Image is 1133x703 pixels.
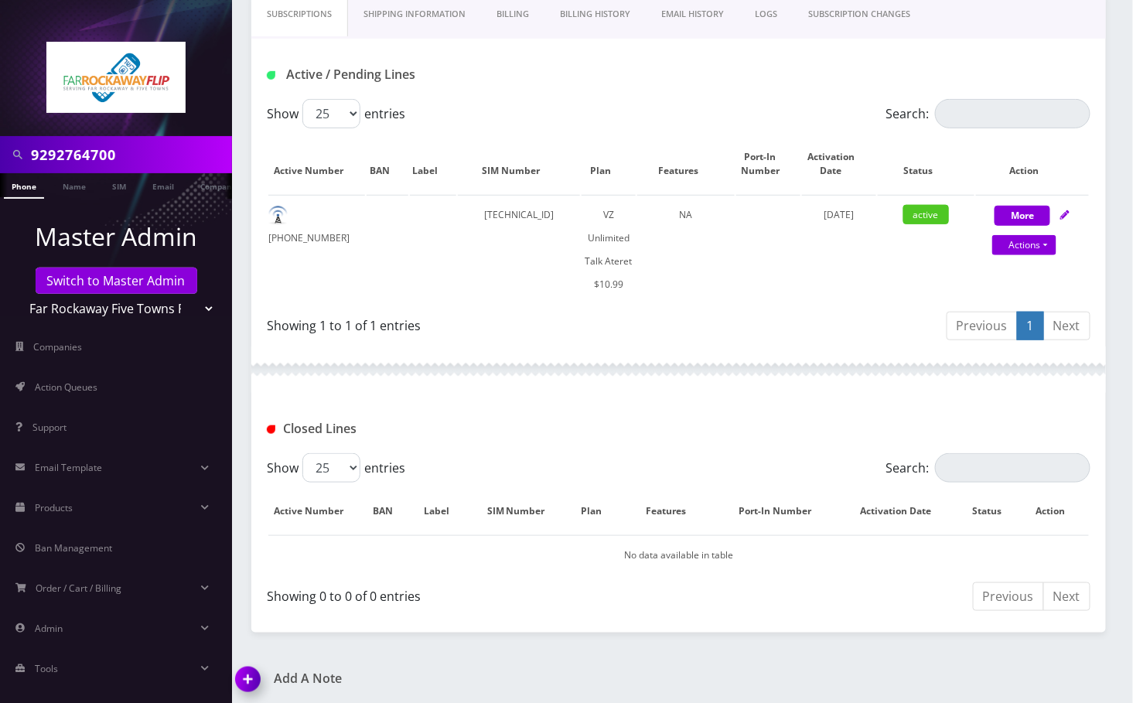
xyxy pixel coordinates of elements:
label: Show entries [267,99,405,128]
th: SIM Number: activate to sort column ascending [474,489,573,534]
th: Active Number: activate to sort column descending [268,489,365,534]
span: Support [32,421,67,434]
a: Previous [973,582,1044,611]
input: Search: [935,99,1090,128]
th: Status: activate to sort column ascending [964,489,1026,534]
a: 1 [1017,312,1044,340]
img: Closed Lines [267,425,275,434]
input: Search: [935,453,1090,483]
th: Active Number: activate to sort column ascending [268,135,365,193]
a: Phone [4,173,44,199]
h1: Closed Lines [267,421,526,436]
a: Add A Note [236,671,667,686]
span: Ban Management [35,541,112,555]
a: Email [145,173,182,197]
select: Showentries [302,99,360,128]
span: Products [35,501,73,514]
th: Action : activate to sort column ascending [1027,489,1089,534]
div: Showing 1 to 1 of 1 entries [267,310,667,335]
span: Companies [34,340,83,353]
span: Tools [35,662,58,675]
label: Search: [886,453,1090,483]
th: Action: activate to sort column ascending [976,135,1089,193]
th: Features: activate to sort column ascending [625,489,722,534]
a: SIM [104,173,134,197]
th: Status: activate to sort column ascending [878,135,974,193]
span: Action Queues [35,381,97,394]
span: Order / Cart / Billing [36,582,122,595]
a: Previous [947,312,1018,340]
th: Label: activate to sort column ascending [417,489,473,534]
a: Company [193,173,244,197]
span: Email Template [35,461,102,474]
a: Switch to Master Admin [36,268,197,294]
th: Port-In Number: activate to sort column ascending [736,135,800,193]
a: Next [1043,582,1090,611]
td: [TECHNICAL_ID] [458,195,579,304]
th: BAN: activate to sort column ascending [367,489,415,534]
span: Admin [35,622,63,635]
th: Features: activate to sort column ascending [637,135,734,193]
span: active [903,205,949,224]
th: SIM Number: activate to sort column ascending [458,135,579,193]
td: [PHONE_NUMBER] [268,195,365,304]
img: Active / Pending Lines [267,71,275,80]
th: BAN: activate to sort column ascending [367,135,408,193]
button: More [995,206,1050,226]
th: Activation Date: activate to sort column ascending [845,489,963,534]
th: Label: activate to sort column ascending [410,135,456,193]
span: [DATE] [824,208,854,221]
td: VZ Unlimited Talk Ateret $10.99 [582,195,636,304]
label: Search: [886,99,1090,128]
a: Actions [992,235,1056,255]
th: Activation Date: activate to sort column ascending [802,135,876,193]
td: No data available in table [268,535,1089,575]
a: Name [55,173,94,197]
th: Plan: activate to sort column ascending [575,489,624,534]
label: Show entries [267,453,405,483]
td: NA [637,195,734,304]
a: Next [1043,312,1090,340]
input: Search in Company [31,140,228,169]
h1: Active / Pending Lines [267,67,526,82]
div: Showing 0 to 0 of 0 entries [267,581,667,606]
th: Port-In Number: activate to sort column ascending [724,489,843,534]
select: Showentries [302,453,360,483]
img: default.png [268,206,288,225]
th: Plan: activate to sort column ascending [582,135,636,193]
img: Far Rockaway Five Towns Flip [46,42,186,113]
